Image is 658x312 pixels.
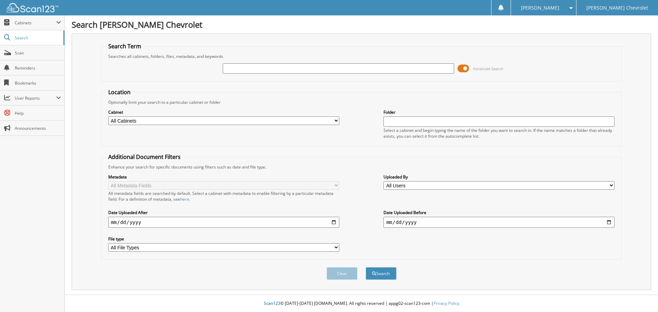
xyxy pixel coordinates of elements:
div: Searches all cabinets, folders, files, metadata, and keywords [105,53,618,59]
span: Help [15,110,61,116]
label: Date Uploaded After [108,210,339,215]
div: Enhance your search for specific documents using filters such as date and file type. [105,164,618,170]
label: Uploaded By [383,174,614,180]
span: Announcements [15,125,61,131]
div: All metadata fields are searched by default. Select a cabinet with metadata to enable filtering b... [108,190,339,202]
label: Folder [383,109,614,115]
span: [PERSON_NAME] Chevrolet [586,6,648,10]
legend: Location [105,88,134,96]
input: end [383,217,614,228]
span: User Reports [15,95,56,101]
span: Scan123 [264,300,280,306]
input: start [108,217,339,228]
span: [PERSON_NAME] [521,6,559,10]
span: Reminders [15,65,61,71]
span: Advanced Search [473,66,503,71]
span: Search [15,35,60,41]
button: Clear [327,267,357,280]
div: Select a cabinet and begin typing the name of the folder you want to search in. If the name match... [383,127,614,139]
img: scan123-logo-white.svg [7,3,58,12]
div: © [DATE]-[DATE] [DOMAIN_NAME]. All rights reserved | appg02-scan123-com | [65,295,658,312]
h1: Search [PERSON_NAME] Chevrolet [72,19,651,30]
div: Optionally limit your search to a particular cabinet or folder [105,99,618,105]
label: Cabinet [108,109,339,115]
label: Date Uploaded Before [383,210,614,215]
legend: Search Term [105,42,145,50]
button: Search [366,267,397,280]
a: here [180,196,189,202]
legend: Additional Document Filters [105,153,184,161]
label: File type [108,236,339,242]
a: Privacy Policy [434,300,459,306]
span: Scan [15,50,61,56]
label: Metadata [108,174,339,180]
span: Cabinets [15,20,56,26]
span: Bookmarks [15,80,61,86]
